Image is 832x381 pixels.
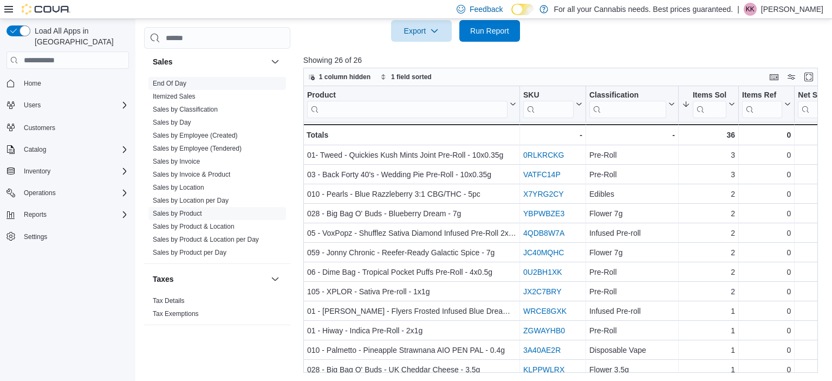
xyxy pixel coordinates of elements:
span: Sales by Invoice [153,157,200,166]
div: 2 [682,188,735,201]
div: 0 [742,148,791,162]
span: Customers [24,124,55,132]
div: 2 [682,227,735,240]
a: VATFC14P [523,170,561,179]
div: 028 - Big Bag O' Buds - Blueberry Dream - 7g [307,207,516,220]
a: JX2C7BRY [523,287,562,296]
a: 4QDB8W7A [523,229,564,237]
div: Pre-Roll [589,266,675,279]
div: 0 [742,188,791,201]
button: Inventory [19,165,55,178]
button: 1 column hidden [304,70,375,83]
span: Sales by Employee (Created) [153,131,238,140]
div: 3 [682,148,735,162]
p: [PERSON_NAME] [761,3,823,16]
button: Users [2,98,133,113]
span: Reports [24,210,47,219]
span: Tax Exemptions [153,309,199,318]
h3: Sales [153,56,173,67]
div: 059 - Jonny Chronic - Reefer-Ready Galactic Spice - 7g [307,246,516,259]
p: | [737,3,739,16]
div: Pre-Roll [589,148,675,162]
div: Taxes [144,294,290,325]
div: Flower 7g [589,246,675,259]
div: 105 - XPLOR - Sativa Pre-roll - 1x1g [307,285,516,298]
div: 36 [682,128,735,141]
div: SKU URL [523,91,574,118]
span: 1 field sorted [391,73,432,81]
button: 1 field sorted [376,70,436,83]
div: 0 [742,363,791,376]
span: Inventory [24,167,50,176]
button: Items Ref [742,91,791,118]
a: Sales by Invoice & Product [153,171,230,178]
span: Customers [19,120,129,134]
a: X7YRG2CY [523,190,564,198]
div: - [523,128,582,141]
div: 05 - VoxPopz - Shufflez Sativa Diamond Infused Pre-Roll 2x0.5g [307,227,516,240]
a: Sales by Location per Day [153,197,229,204]
a: Customers [19,121,60,134]
a: Itemized Sales [153,93,196,100]
div: 3 [682,168,735,181]
span: Operations [24,189,56,197]
a: WRCE8GXK [523,307,567,315]
div: Pre-Roll [589,324,675,337]
div: 03 - Back Forty 40's - Wedding Pie Pre-Roll - 10x0.35g [307,168,516,181]
span: Sales by Product [153,209,202,218]
span: KK [746,3,755,16]
p: Showing 26 of 26 [303,55,823,66]
a: 3A40AE2R [523,346,561,354]
span: Run Report [470,25,509,36]
span: Settings [24,233,47,241]
div: Items Ref [742,91,782,118]
a: Sales by Location [153,184,204,191]
span: Export [398,20,445,42]
div: Classification [589,91,666,118]
div: Infused Pre-roll [589,305,675,318]
div: Sales [144,77,290,263]
div: 1 [682,305,735,318]
div: 2 [682,285,735,298]
div: Classification [589,91,666,101]
button: Display options [785,70,798,83]
span: Users [19,99,129,112]
div: 0 [742,324,791,337]
button: Catalog [2,142,133,157]
a: JC40MQHC [523,248,564,257]
a: Sales by Product & Location per Day [153,236,259,243]
div: Items Ref [742,91,782,101]
a: Sales by Product & Location [153,223,235,230]
button: Operations [19,186,60,199]
div: 028 - Big Bag O' Buds - UK Cheddar Cheese - 3.5g [307,363,516,376]
span: End Of Day [153,79,186,88]
span: Reports [19,208,129,221]
a: ZGWAYHB0 [523,326,565,335]
span: Sales by Location per Day [153,196,229,205]
button: Taxes [153,274,266,285]
div: 1 [682,344,735,357]
div: Edibles [589,188,675,201]
a: Sales by Employee (Tendered) [153,145,242,152]
div: 0 [742,246,791,259]
button: Home [2,75,133,91]
button: Classification [589,91,675,118]
div: Flower 7g [589,207,675,220]
button: Items Sold [682,91,735,118]
span: Sales by Product per Day [153,248,226,257]
button: Reports [19,208,51,221]
a: Tax Exemptions [153,310,199,318]
span: Sales by Product & Location [153,222,235,231]
button: Inventory [2,164,133,179]
div: 0 [742,266,791,279]
div: Flower 3.5g [589,363,675,376]
div: Product [307,91,508,118]
button: Sales [269,55,282,68]
a: Tax Details [153,297,185,305]
button: Export [391,20,452,42]
h3: Taxes [153,274,174,285]
span: Sales by Employee (Tendered) [153,144,242,153]
a: Sales by Product [153,210,202,217]
a: Settings [19,230,51,243]
button: Keyboard shortcuts [768,70,781,83]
